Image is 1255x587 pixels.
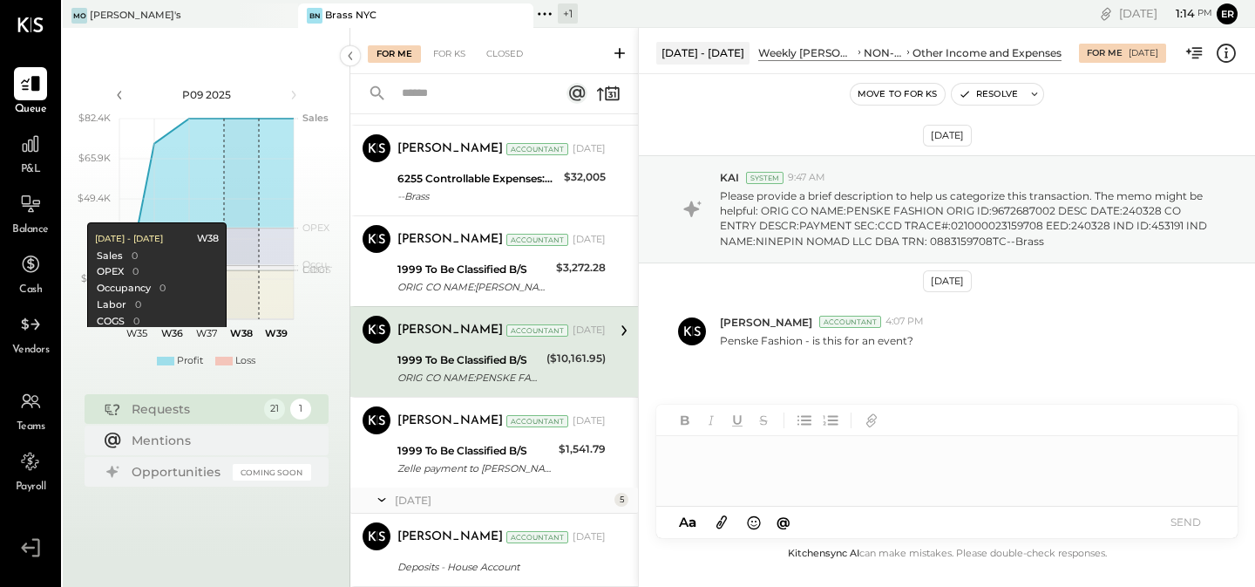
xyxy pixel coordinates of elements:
text: Labor [302,263,329,276]
span: a [689,514,696,530]
div: $32,005 [564,168,606,186]
div: [DATE] [1129,47,1158,59]
div: For Me [368,45,421,63]
span: Balance [12,222,49,238]
div: 0 [131,249,137,263]
span: KAI [720,170,739,185]
div: NON-CONTROLLABLE EXPENSES [864,45,904,60]
div: Coming Soon [233,464,311,481]
div: 0 [134,298,140,312]
button: Unordered List [793,409,816,432]
div: [PERSON_NAME] [397,529,503,546]
div: copy link [1097,4,1115,23]
div: 0 [132,315,139,329]
span: Queue [15,102,47,118]
div: [PERSON_NAME] [397,322,503,339]
text: W38 [230,327,253,339]
div: For KS [424,45,474,63]
div: Deposits - House Account [397,558,600,576]
div: Closed [478,45,532,63]
div: $3,272.28 [556,259,606,276]
div: Accountant [506,415,568,427]
div: [DATE] - [DATE] [94,233,162,245]
div: For Me [1087,47,1123,59]
span: @ [777,514,790,530]
div: OPEX [96,265,123,279]
div: Mentions [132,432,302,449]
text: W35 [126,327,147,339]
div: Occupancy [96,282,150,296]
text: $49.4K [78,192,111,204]
span: 1 : 14 [1160,5,1195,22]
div: 1999 To Be Classified B/S [397,352,541,369]
text: $82.4K [78,112,111,124]
span: Payroll [16,480,46,495]
button: SEND [1150,510,1220,534]
div: ORIG CO NAME:[PERSON_NAME] ORIG ID:B411289245 DESC DATE:240713 CO ENTRY DESCR: InsuranceSEC:PPD T... [397,278,551,296]
text: W39 [265,327,288,339]
text: $65.9K [78,152,111,164]
text: W37 [196,327,217,339]
div: Brass NYC [325,9,376,23]
button: @ [771,511,796,533]
div: [DATE] [395,493,610,508]
div: 0 [132,265,138,279]
span: pm [1197,7,1212,19]
div: Sales [96,249,122,263]
button: Bold [674,409,696,432]
div: [PERSON_NAME] [397,413,503,430]
p: Please provide a brief description to help us categorize this transaction. The memo might be help... [720,188,1215,249]
div: Accountant [506,531,568,543]
a: Payroll [1,445,60,495]
span: Vendors [12,343,50,358]
p: Penske Fashion - is this for an event? [720,333,913,348]
div: [DATE] [1119,5,1212,22]
div: ($10,161.95) [546,350,606,367]
div: 1999 To Be Classified B/S [397,442,553,460]
div: W38 [196,232,218,246]
div: Accountant [506,143,568,155]
text: $16.5K [81,272,111,284]
div: Profit [177,354,203,368]
div: 0 [159,282,165,296]
button: er [1217,3,1238,24]
span: P&L [21,162,41,178]
div: [DATE] [573,142,606,156]
div: Accountant [506,324,568,337]
div: $1,541.79 [559,440,606,458]
div: COGS [96,315,124,329]
div: P09 2025 [132,87,281,102]
button: Underline [726,409,749,432]
span: 4:07 PM [885,315,924,329]
div: [PERSON_NAME] [397,231,503,249]
a: P&L [1,127,60,178]
div: [DATE] [573,414,606,428]
div: Accountant [819,316,881,328]
div: + 1 [558,3,578,24]
a: Cash [1,248,60,298]
div: [PERSON_NAME]'s [90,9,181,23]
div: [DATE] [573,233,606,247]
button: Move to for ks [851,84,945,105]
div: [PERSON_NAME] [397,140,503,158]
div: Loss [235,354,255,368]
div: Zelle payment to [PERSON_NAME] 20837961832--Nine Pin Nomads LLC [397,460,553,477]
div: Accountant [506,234,568,246]
div: Requests [132,400,255,418]
div: [DATE] [573,324,606,338]
a: Queue [1,67,60,118]
div: 1 [290,399,311,420]
button: Add URL [860,409,883,432]
span: Teams [17,420,45,435]
div: Labor [96,298,125,312]
div: [DATE] [923,270,972,292]
div: 5 [614,493,628,507]
div: [DATE] - [DATE] [656,42,750,64]
text: OPEX [302,222,330,234]
a: Balance [1,188,60,238]
span: 9:47 AM [788,171,825,185]
div: [DATE] [923,125,972,147]
div: System [746,172,784,184]
button: Strikethrough [752,409,775,432]
div: Opportunities [132,463,224,481]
